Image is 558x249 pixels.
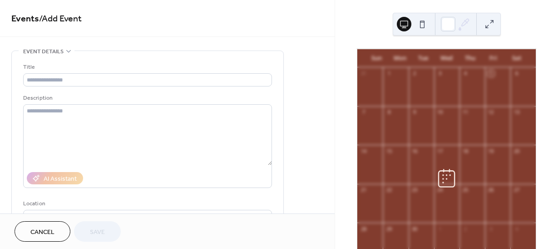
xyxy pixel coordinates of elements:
div: 3 [437,70,444,77]
div: Sat [505,49,528,67]
div: 18 [462,147,469,154]
div: 31 [360,70,367,77]
div: Title [23,62,270,72]
div: 4 [513,225,520,232]
div: 2 [411,70,418,77]
span: / Add Event [39,10,82,28]
div: 16 [411,147,418,154]
div: 17 [437,147,444,154]
span: Cancel [30,228,54,237]
div: 8 [385,109,392,116]
div: Description [23,93,270,103]
div: 23 [411,187,418,193]
div: 22 [385,187,392,193]
div: 1 [437,225,444,232]
div: 29 [385,225,392,232]
div: 28 [360,225,367,232]
div: Sun [365,49,388,67]
div: 14 [360,147,367,154]
div: Wed [435,49,459,67]
div: 30 [411,225,418,232]
div: 21 [360,187,367,193]
div: 15 [385,147,392,154]
div: 12 [488,109,494,116]
div: 20 [513,147,520,154]
div: 3 [488,225,494,232]
div: 24 [437,187,444,193]
div: 6 [513,70,520,77]
div: 7 [360,109,367,116]
div: 27 [513,187,520,193]
div: Thu [458,49,482,67]
div: Fri [482,49,505,67]
div: 9 [411,109,418,116]
div: 5 [488,70,494,77]
div: Mon [388,49,412,67]
div: 4 [462,70,469,77]
div: 19 [488,147,494,154]
div: 11 [462,109,469,116]
div: 10 [437,109,444,116]
div: 2 [462,225,469,232]
span: Event details [23,47,64,56]
a: Events [11,10,39,28]
div: 25 [462,187,469,193]
div: 26 [488,187,494,193]
div: 13 [513,109,520,116]
div: Tue [411,49,435,67]
button: Cancel [15,221,70,242]
div: 1 [385,70,392,77]
div: Location [23,199,270,208]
